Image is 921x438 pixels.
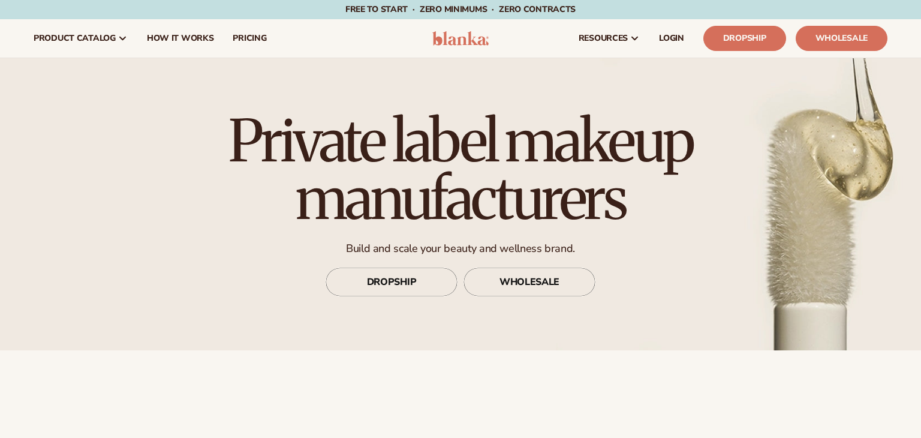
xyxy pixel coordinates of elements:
[703,26,786,51] a: Dropship
[233,34,266,43] span: pricing
[194,112,727,227] h1: Private label makeup manufacturers
[326,268,458,296] a: DROPSHIP
[345,4,576,15] span: Free to start · ZERO minimums · ZERO contracts
[463,268,595,296] a: WHOLESALE
[659,34,684,43] span: LOGIN
[432,31,489,46] img: logo
[137,19,224,58] a: How It Works
[147,34,214,43] span: How It Works
[24,19,137,58] a: product catalog
[796,26,887,51] a: Wholesale
[569,19,649,58] a: resources
[579,34,628,43] span: resources
[34,34,116,43] span: product catalog
[194,242,727,256] p: Build and scale your beauty and wellness brand.
[649,19,694,58] a: LOGIN
[223,19,276,58] a: pricing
